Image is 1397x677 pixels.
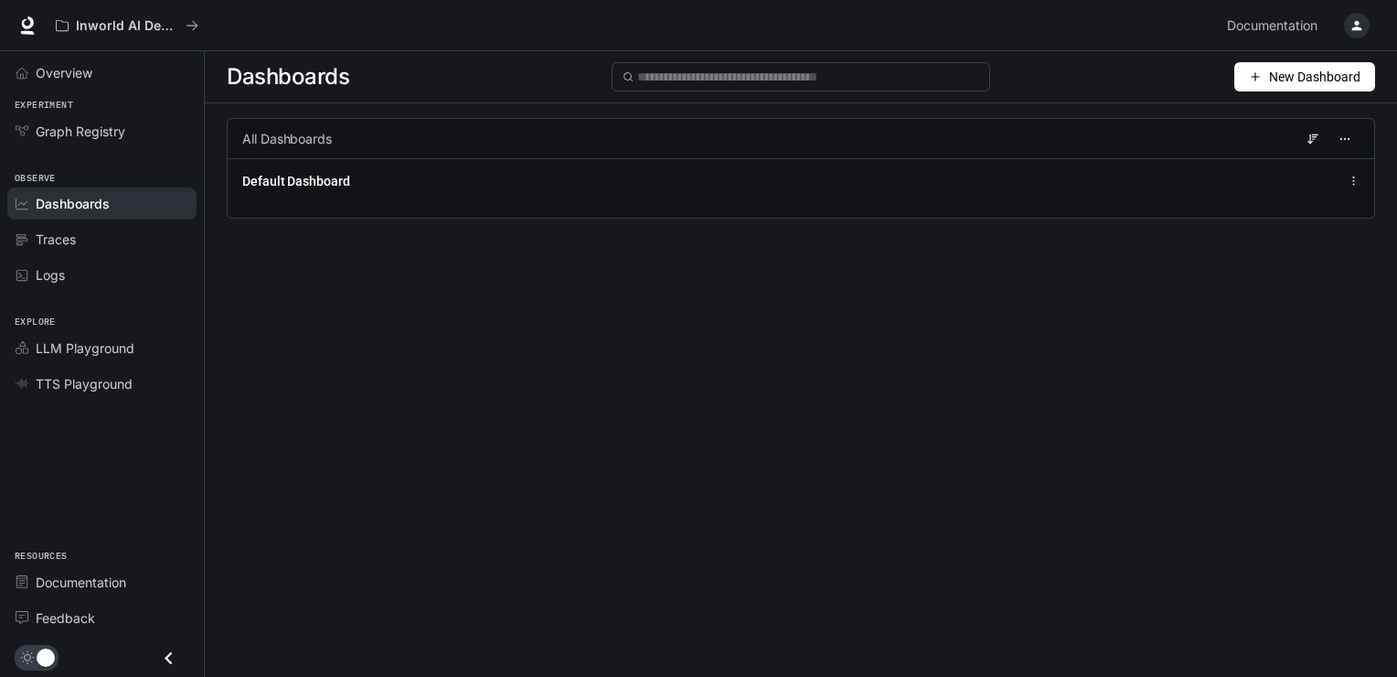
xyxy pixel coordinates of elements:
a: Documentation [1220,7,1331,44]
span: Dashboards [227,59,349,95]
span: Graph Registry [36,122,125,141]
span: All Dashboards [242,130,332,148]
span: Traces [36,230,76,249]
a: Logs [7,259,197,291]
a: Overview [7,57,197,89]
button: All workspaces [48,7,207,44]
span: LLM Playground [36,338,134,358]
p: Inworld AI Demos [76,18,178,34]
span: Logs [36,265,65,285]
span: TTS Playground [36,374,133,393]
a: Graph Registry [7,115,197,147]
span: Feedback [36,608,95,628]
a: Traces [7,223,197,255]
a: TTS Playground [7,368,197,400]
span: Dark mode toggle [37,647,55,667]
button: New Dashboard [1234,62,1375,91]
a: Default Dashboard [242,172,350,190]
span: Dashboards [36,194,110,213]
a: Dashboards [7,188,197,220]
a: Feedback [7,602,197,634]
a: Documentation [7,566,197,598]
span: Documentation [1227,15,1317,38]
span: Overview [36,63,92,82]
span: Documentation [36,573,126,592]
a: LLM Playground [7,332,197,364]
button: Close drawer [148,639,189,677]
span: New Dashboard [1269,67,1360,87]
